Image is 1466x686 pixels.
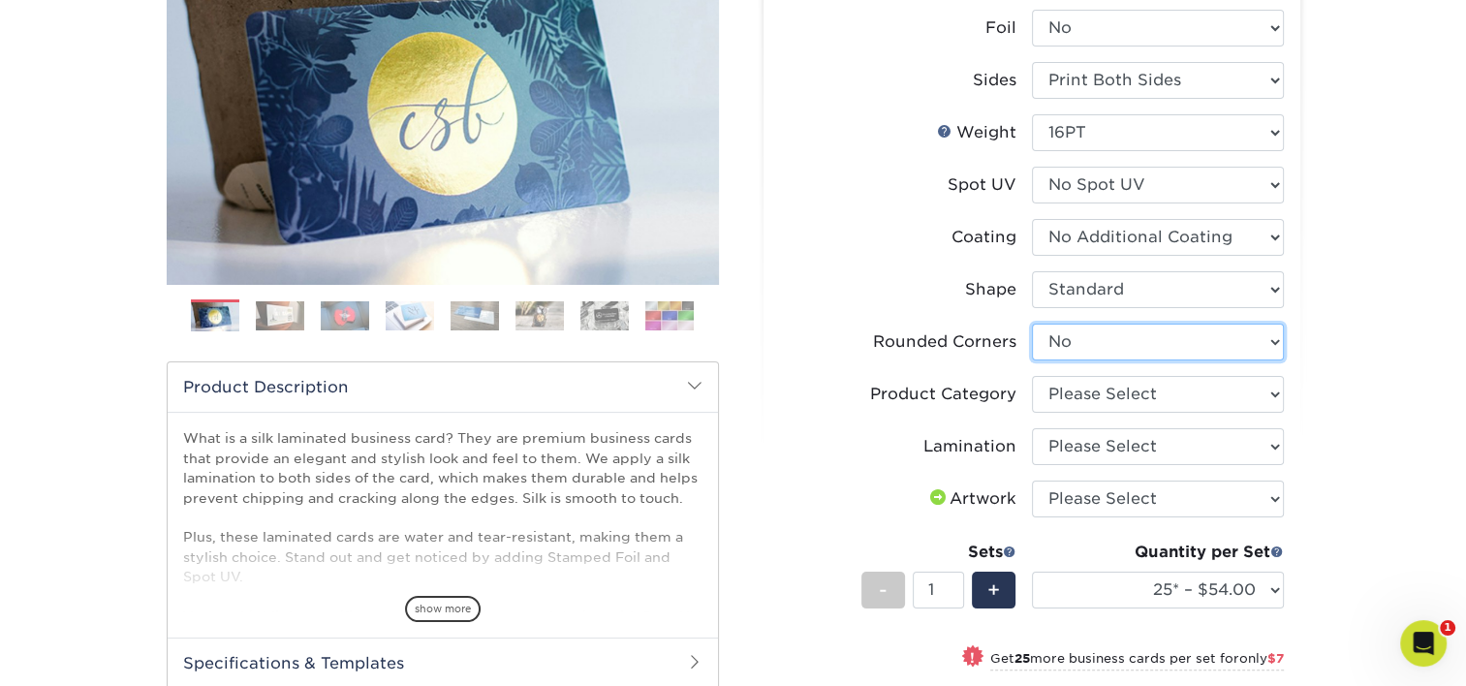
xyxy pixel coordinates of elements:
div: Sets [861,541,1016,564]
iframe: Intercom live chat [1400,620,1447,667]
span: 1 [1440,620,1455,636]
div: Artwork [926,487,1016,511]
span: show more [405,596,481,622]
img: Business Cards 06 [515,301,564,330]
div: Lamination [923,435,1016,458]
span: $7 [1267,651,1284,666]
img: Business Cards 07 [580,301,629,330]
small: Get more business cards per set for [990,651,1284,670]
span: only [1239,651,1284,666]
div: Weight [937,121,1016,144]
img: Business Cards 02 [256,301,304,330]
span: - [879,576,888,605]
span: ! [970,647,975,668]
div: Coating [951,226,1016,249]
div: Shape [965,278,1016,301]
img: Business Cards 05 [451,301,499,330]
img: Business Cards 03 [321,301,369,330]
img: Business Cards 04 [386,301,434,330]
strong: 25 [1014,651,1030,666]
div: Quantity per Set [1032,541,1284,564]
div: Product Category [870,383,1016,406]
h2: Product Description [168,362,718,412]
span: + [987,576,1000,605]
div: Spot UV [948,173,1016,197]
img: Business Cards 08 [645,301,694,330]
div: Sides [973,69,1016,92]
img: Business Cards 01 [191,293,239,341]
div: Rounded Corners [873,330,1016,354]
div: Foil [985,16,1016,40]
